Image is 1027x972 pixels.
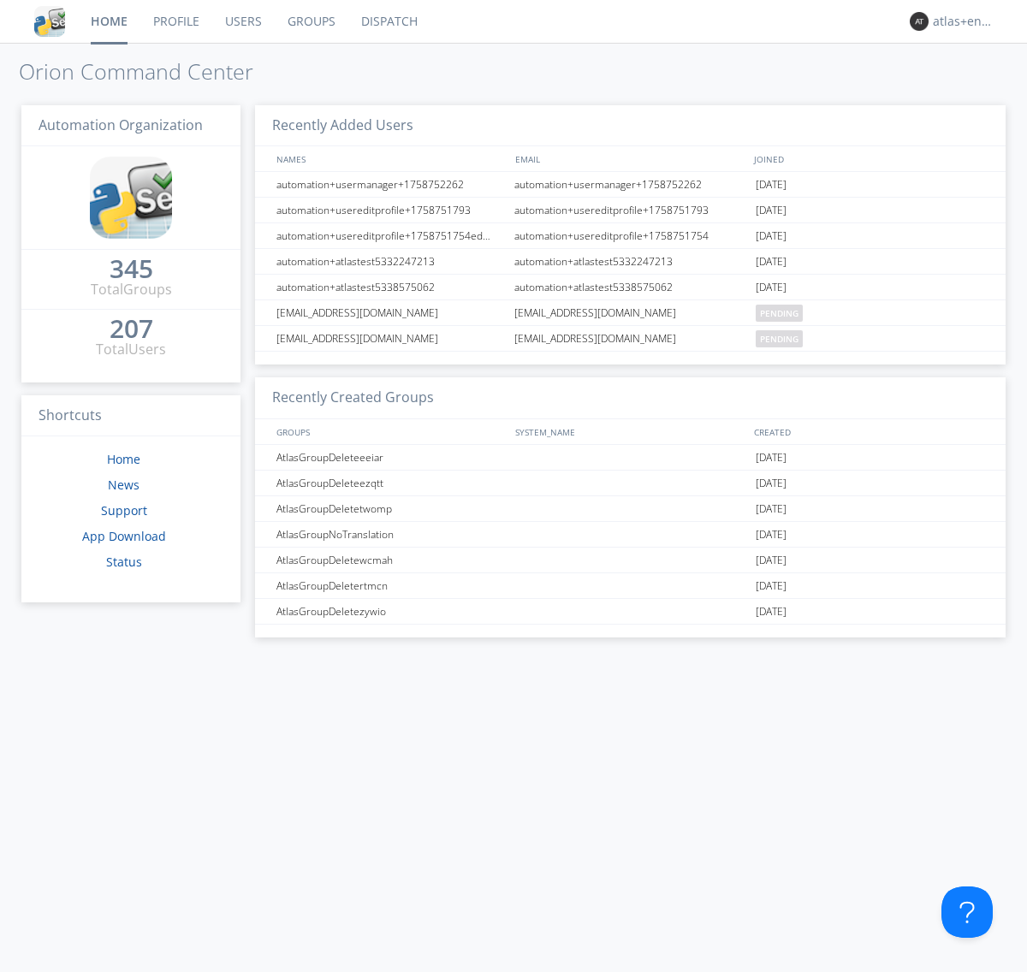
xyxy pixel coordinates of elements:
[21,395,240,437] h3: Shortcuts
[272,573,509,598] div: AtlasGroupDeletertmcn
[272,326,509,351] div: [EMAIL_ADDRESS][DOMAIN_NAME]
[255,599,1006,625] a: AtlasGroupDeletezywio[DATE]
[756,445,787,471] span: [DATE]
[272,198,509,222] div: automation+usereditprofile+1758751793
[510,326,751,351] div: [EMAIL_ADDRESS][DOMAIN_NAME]
[106,554,142,570] a: Status
[107,451,140,467] a: Home
[910,12,929,31] img: 373638.png
[255,377,1006,419] h3: Recently Created Groups
[255,445,1006,471] a: AtlasGroupDeleteeeiar[DATE]
[90,157,172,239] img: cddb5a64eb264b2086981ab96f4c1ba7
[272,223,509,248] div: automation+usereditprofile+1758751754editedautomation+usereditprofile+1758751754
[933,13,997,30] div: atlas+english0002
[110,260,153,277] div: 345
[272,471,509,495] div: AtlasGroupDeleteezqtt
[272,522,509,547] div: AtlasGroupNoTranslation
[255,300,1006,326] a: [EMAIL_ADDRESS][DOMAIN_NAME][EMAIL_ADDRESS][DOMAIN_NAME]pending
[756,599,787,625] span: [DATE]
[272,599,509,624] div: AtlasGroupDeletezywio
[510,249,751,274] div: automation+atlastest5332247213
[39,116,203,134] span: Automation Organization
[272,496,509,521] div: AtlasGroupDeletetwomp
[750,146,989,171] div: JOINED
[756,573,787,599] span: [DATE]
[272,249,509,274] div: automation+atlastest5332247213
[272,419,507,444] div: GROUPS
[510,198,751,222] div: automation+usereditprofile+1758751793
[272,146,507,171] div: NAMES
[255,223,1006,249] a: automation+usereditprofile+1758751754editedautomation+usereditprofile+1758751754automation+usered...
[255,471,1006,496] a: AtlasGroupDeleteezqtt[DATE]
[110,260,153,280] a: 345
[255,496,1006,522] a: AtlasGroupDeletetwomp[DATE]
[272,548,509,572] div: AtlasGroupDeletewcmah
[255,172,1006,198] a: automation+usermanager+1758752262automation+usermanager+1758752262[DATE]
[255,105,1006,147] h3: Recently Added Users
[756,496,787,522] span: [DATE]
[110,320,153,337] div: 207
[756,275,787,300] span: [DATE]
[91,280,172,299] div: Total Groups
[255,198,1006,223] a: automation+usereditprofile+1758751793automation+usereditprofile+1758751793[DATE]
[750,419,989,444] div: CREATED
[272,445,509,470] div: AtlasGroupDeleteeeiar
[255,249,1006,275] a: automation+atlastest5332247213automation+atlastest5332247213[DATE]
[108,477,140,493] a: News
[272,275,509,299] div: automation+atlastest5338575062
[510,223,751,248] div: automation+usereditprofile+1758751754
[34,6,65,37] img: cddb5a64eb264b2086981ab96f4c1ba7
[255,275,1006,300] a: automation+atlastest5338575062automation+atlastest5338575062[DATE]
[510,275,751,299] div: automation+atlastest5338575062
[510,172,751,197] div: automation+usermanager+1758752262
[272,300,509,325] div: [EMAIL_ADDRESS][DOMAIN_NAME]
[96,340,166,359] div: Total Users
[756,522,787,548] span: [DATE]
[510,300,751,325] div: [EMAIL_ADDRESS][DOMAIN_NAME]
[756,172,787,198] span: [DATE]
[82,528,166,544] a: App Download
[756,305,803,322] span: pending
[255,522,1006,548] a: AtlasGroupNoTranslation[DATE]
[756,548,787,573] span: [DATE]
[756,223,787,249] span: [DATE]
[511,146,750,171] div: EMAIL
[511,419,750,444] div: SYSTEM_NAME
[756,471,787,496] span: [DATE]
[756,249,787,275] span: [DATE]
[101,502,147,519] a: Support
[255,573,1006,599] a: AtlasGroupDeletertmcn[DATE]
[756,198,787,223] span: [DATE]
[756,330,803,347] span: pending
[941,886,993,938] iframe: Toggle Customer Support
[255,548,1006,573] a: AtlasGroupDeletewcmah[DATE]
[272,172,509,197] div: automation+usermanager+1758752262
[255,326,1006,352] a: [EMAIL_ADDRESS][DOMAIN_NAME][EMAIL_ADDRESS][DOMAIN_NAME]pending
[110,320,153,340] a: 207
